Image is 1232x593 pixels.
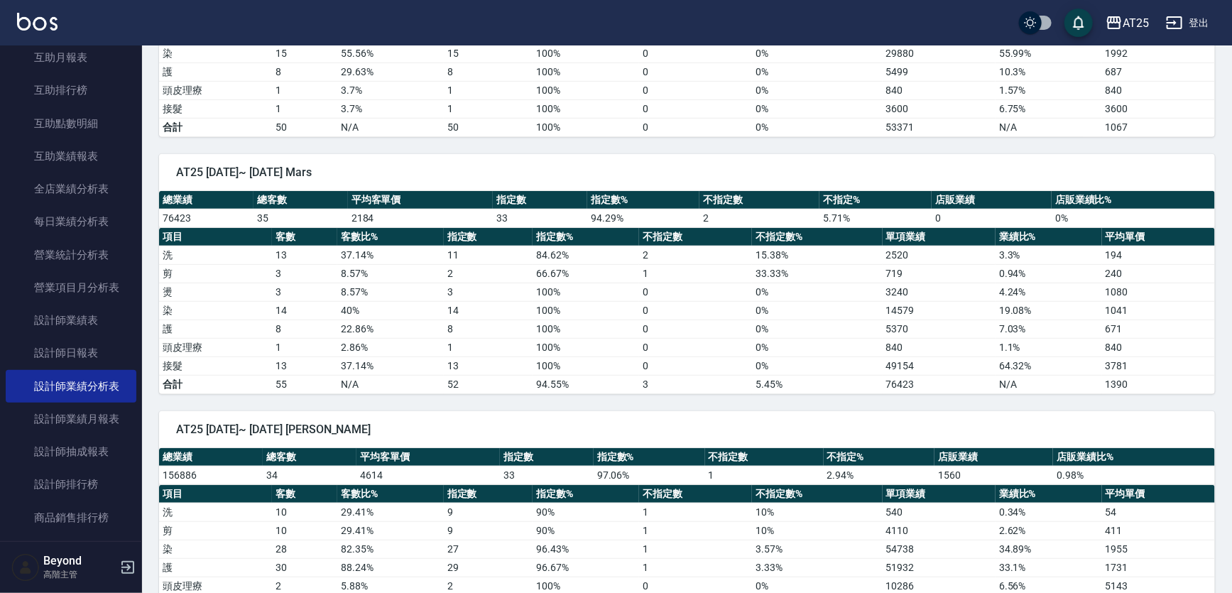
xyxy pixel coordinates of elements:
td: 護 [159,558,272,577]
td: 52 [444,375,533,393]
th: 客數 [272,228,337,246]
a: 設計師業績表 [6,304,136,337]
th: 不指定% [819,191,932,210]
td: 洗 [159,503,272,521]
td: 37.14 % [337,357,444,375]
td: 35 [254,209,348,227]
td: 0.34 % [996,503,1102,521]
th: 店販業績 [934,448,1053,467]
th: 不指定數 [699,191,819,210]
td: 0 % [752,320,882,338]
td: 1731 [1102,558,1215,577]
td: 84.62 % [533,246,639,264]
td: 840 [883,338,996,357]
td: 90 % [533,503,639,521]
th: 店販業績 [932,191,1052,210]
th: 不指定數% [752,485,882,504]
td: 染 [159,44,272,62]
td: 3600 [1102,99,1215,118]
td: 55 [272,375,337,393]
a: 設計師抽成報表 [6,435,136,468]
td: 0 % [752,99,882,118]
th: 平均客單價 [356,448,500,467]
th: 店販業績比% [1052,191,1215,210]
td: 14 [272,301,337,320]
td: 100 % [533,44,639,62]
td: 100 % [533,301,639,320]
th: 平均單價 [1102,485,1215,504]
td: 840 [1102,338,1215,357]
th: 客數比% [337,485,444,504]
th: 指定數 [500,448,594,467]
td: 1 [639,540,752,558]
td: 29880 [883,44,996,62]
td: N/A [337,375,444,393]
td: 1 [705,466,824,484]
td: 1 [444,99,533,118]
td: 29.41 % [337,521,444,540]
td: 671 [1102,320,1215,338]
td: 100 % [533,99,639,118]
td: 0 % [752,301,882,320]
a: 設計師業績分析表 [6,370,136,403]
th: 客數比% [337,228,444,246]
td: 洗 [159,246,272,264]
td: 10 % [752,521,882,540]
td: 90 % [533,521,639,540]
th: 單項業績 [883,485,996,504]
td: 護 [159,62,272,81]
td: 0 [639,301,752,320]
td: 13 [272,357,337,375]
p: 高階主管 [43,568,116,581]
td: 14579 [883,301,996,320]
a: 商品銷售排行榜 [6,501,136,534]
td: 10.3 % [996,62,1102,81]
button: AT25 [1100,9,1155,38]
td: 合計 [159,375,272,393]
img: Logo [17,13,58,31]
td: 1 [639,503,752,521]
td: 1992 [1102,44,1215,62]
td: 4614 [356,466,500,484]
td: 0% [752,118,882,136]
td: 14 [444,301,533,320]
td: 1 [444,338,533,357]
td: 2.86 % [337,338,444,357]
td: 0 % [752,338,882,357]
td: 3240 [883,283,996,301]
td: 840 [1102,81,1215,99]
td: 1 [639,558,752,577]
td: 0 [639,44,752,62]
td: 5.71 % [819,209,932,227]
td: 0 [639,283,752,301]
td: 2520 [883,246,996,264]
td: 8 [272,320,337,338]
th: 總客數 [254,191,348,210]
th: 不指定數 [705,448,824,467]
th: 指定數 [493,191,587,210]
td: 6.75 % [996,99,1102,118]
td: 94.55% [533,375,639,393]
td: 8 [444,62,533,81]
td: 27 [444,540,533,558]
a: 每日業績分析表 [6,205,136,238]
div: AT25 [1123,14,1149,32]
th: 平均客單價 [348,191,493,210]
td: 9 [444,503,533,521]
td: 22.86 % [337,320,444,338]
th: 指定數% [587,191,699,210]
th: 指定數% [533,228,639,246]
td: 燙 [159,283,272,301]
td: 1041 [1102,301,1215,320]
a: 設計師業績月報表 [6,403,136,435]
td: 55.56 % [337,44,444,62]
td: 76423 [159,209,254,227]
table: a dense table [159,228,1215,394]
td: 96.43 % [533,540,639,558]
td: 100 % [533,62,639,81]
td: 0.94 % [996,264,1102,283]
td: 82.35 % [337,540,444,558]
td: 194 [1102,246,1215,264]
td: 護 [159,320,272,338]
span: AT25 [DATE]~ [DATE] Mars [176,165,1198,180]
